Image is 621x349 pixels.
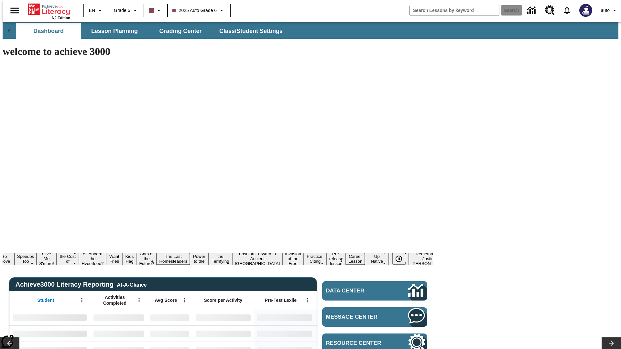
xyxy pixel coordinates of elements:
[596,5,621,16] button: Profile/Settings
[37,297,54,303] span: Student
[37,250,57,267] button: Slide 5 Give Me S'more!
[190,248,209,270] button: Slide 12 Solar Power to the People
[90,309,147,325] div: No Data,
[170,5,228,16] button: Class: 2025 Auto Grade 6, Select your class
[77,295,87,305] button: Open Menu
[326,288,387,294] span: Data Center
[16,281,147,288] span: Achieve3000 Literacy Reporting
[15,248,37,270] button: Slide 4 Are Speedos Too Speedy?
[117,281,147,288] div: At-A-Glance
[33,27,64,35] span: Dashboard
[559,2,575,19] a: Notifications
[282,246,304,272] button: Slide 15 The Invasion of the Free CD
[147,309,192,325] div: No Data,
[204,297,243,303] span: Score per Activity
[389,250,409,267] button: Slide 20 Hooray for Constitution Day!
[346,253,365,265] button: Slide 18 Career Lesson
[209,248,233,270] button: Slide 13 Attack of the Terrifying Tomatoes
[365,248,389,270] button: Slide 19 Cooking Up Native Traditions
[155,297,177,303] span: Avg Score
[137,250,157,267] button: Slide 10 Cars of the Future?
[28,2,70,20] div: Home
[326,340,389,346] span: Resource Center
[180,295,189,305] button: Open Menu
[392,253,412,265] div: Pause
[134,295,144,305] button: Open Menu
[52,16,70,20] span: NJ Edition
[122,243,136,274] button: Slide 9 Dirty Jobs Kids Had To Do
[322,307,427,327] a: Message Center
[232,250,282,267] button: Slide 14 Fashion Forward in Ancient Rome
[114,7,130,14] span: Grade 6
[219,27,283,35] span: Class/Student Settings
[410,5,499,16] input: search field
[265,297,297,303] span: Pre-Test Lexile
[3,46,433,58] h1: welcome to achieve 3000
[3,22,618,39] div: SubNavbar
[106,243,122,274] button: Slide 8 Do You Want Fries With That?
[326,314,389,320] span: Message Center
[575,2,596,19] button: Select a new avatar
[147,325,192,342] div: No Data,
[57,248,79,270] button: Slide 6 Covering the Cost of College
[392,253,405,265] button: Pause
[322,281,427,301] a: Data Center
[89,7,95,14] span: EN
[159,27,202,35] span: Grading Center
[3,23,16,39] div: Previous Tabs
[541,2,559,19] a: Resource Center, Will open in new tab
[146,5,165,16] button: Class color is dark brown. Change class color
[5,1,24,20] button: Open side menu
[599,7,610,14] span: Tauto
[327,250,346,267] button: Slide 17 Pre-release lesson
[90,325,147,342] div: No Data,
[172,7,217,14] span: 2025 Auto Grade 6
[111,5,142,16] button: Grade: Grade 6, Select a grade
[579,4,592,17] img: Avatar
[28,3,70,16] a: Home
[148,23,213,39] button: Grading Center
[82,23,147,39] button: Lesson Planning
[157,253,190,265] button: Slide 11 The Last Homesteaders
[214,23,288,39] button: Class/Student Settings
[409,250,450,267] button: Slide 21 Remembering Justice O'Connor
[16,23,289,39] div: SubNavbar
[16,23,81,39] button: Dashboard
[93,294,136,306] span: Activities Completed
[602,337,621,349] button: Lesson carousel, Next
[79,250,106,267] button: Slide 7 All Aboard the Hyperloop?
[304,248,327,270] button: Slide 16 Mixed Practice: Citing Evidence
[523,2,541,19] a: Data Center
[91,27,138,35] span: Lesson Planning
[86,5,107,16] button: Language: EN, Select a language
[302,295,312,305] button: Open Menu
